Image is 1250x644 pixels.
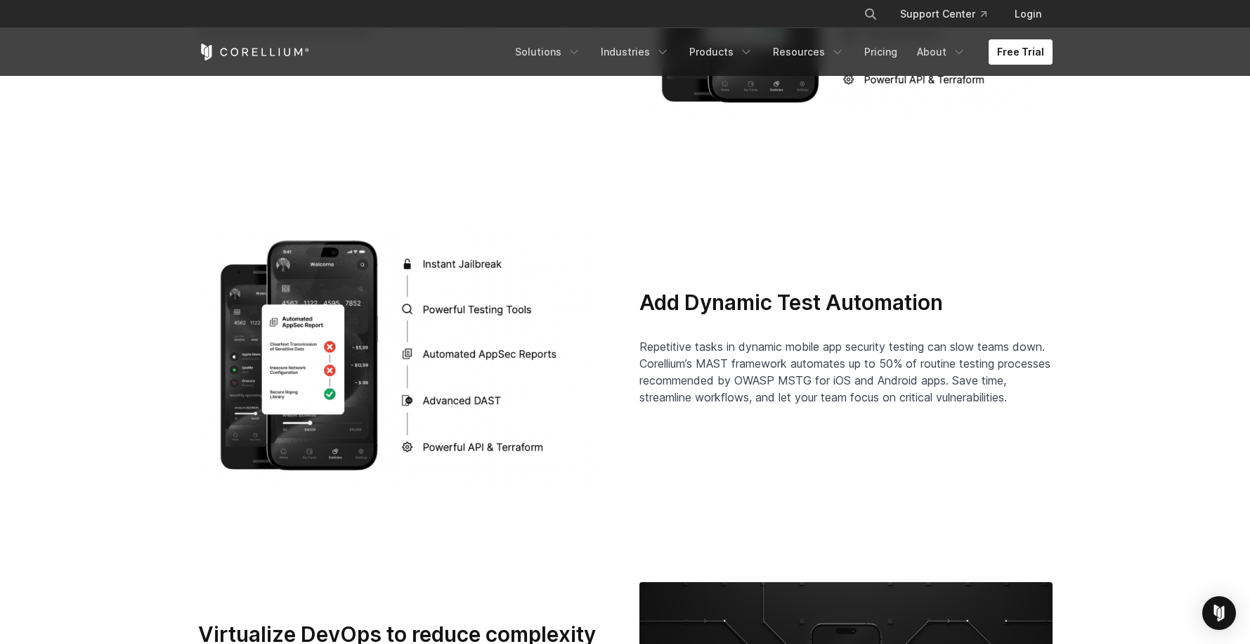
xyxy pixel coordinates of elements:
a: Resources [764,39,853,65]
a: Solutions [507,39,590,65]
a: Products [681,39,762,65]
a: Login [1003,1,1053,27]
a: Pricing [856,39,906,65]
a: Corellium Home [198,44,310,60]
a: Free Trial [989,39,1053,65]
h3: Add Dynamic Test Automation [639,290,1053,316]
div: Navigation Menu [507,39,1053,65]
button: Search [858,1,883,27]
span: Repetitive tasks in dynamic mobile app security testing can slow teams down. Corellium’s MAST fra... [639,340,1050,404]
div: Navigation Menu [847,1,1053,27]
a: Industries [592,39,678,65]
a: Support Center [889,1,998,27]
a: About [909,39,975,65]
img: Streamline DevSecOps Mobile Devices to accelerate R&D [198,214,611,491]
div: Open Intercom Messenger [1202,596,1236,630]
